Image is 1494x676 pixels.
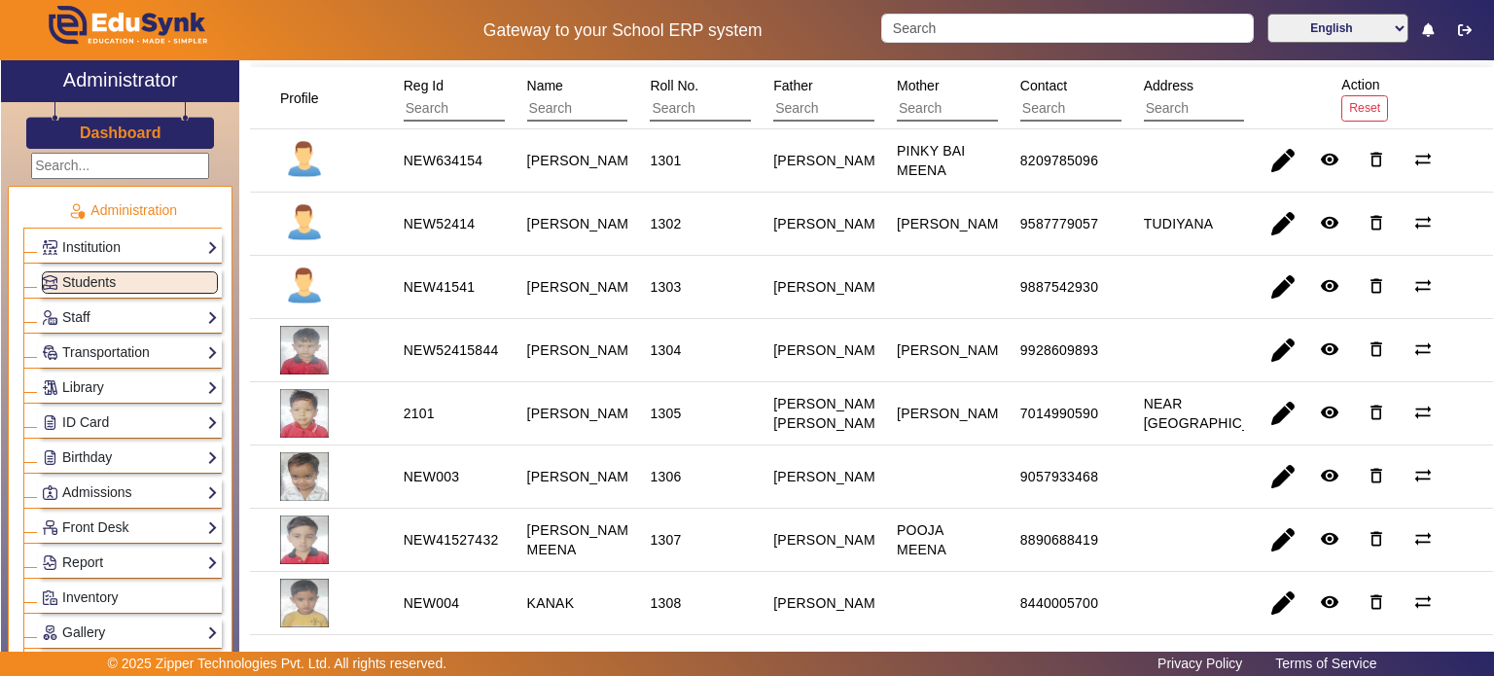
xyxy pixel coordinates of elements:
[1320,213,1339,232] mat-icon: remove_red_eye
[773,96,947,122] input: Search
[1334,67,1395,128] div: Action
[773,394,888,433] div: [PERSON_NAME] [PERSON_NAME]
[766,68,972,128] div: Father
[773,78,812,93] span: Father
[527,153,642,168] staff-with-status: [PERSON_NAME]
[280,263,329,311] img: profile.png
[527,342,642,358] staff-with-status: [PERSON_NAME]
[897,96,1071,122] input: Search
[520,68,726,128] div: Name
[1413,403,1433,422] mat-icon: sync_alt
[280,199,329,248] img: profile.png
[650,214,681,233] div: 1302
[1367,276,1386,296] mat-icon: delete_outline
[42,271,218,294] a: Students
[1413,213,1433,232] mat-icon: sync_alt
[1020,78,1067,93] span: Contact
[1367,213,1386,232] mat-icon: delete_outline
[897,404,1012,423] div: [PERSON_NAME]
[1320,592,1339,612] mat-icon: remove_red_eye
[1137,68,1342,128] div: Address
[527,595,575,611] staff-with-status: KANAK
[404,78,444,93] span: Reg Id
[404,467,460,486] div: NEW003
[404,151,483,170] div: NEW634154
[404,530,499,550] div: NEW41527432
[650,530,681,550] div: 1307
[1020,277,1098,297] div: 9887542930
[1367,403,1386,422] mat-icon: delete_outline
[1020,214,1098,233] div: 9587779057
[1320,339,1339,359] mat-icon: remove_red_eye
[43,275,57,290] img: Students.png
[897,214,1012,233] div: [PERSON_NAME]
[1367,466,1386,485] mat-icon: delete_outline
[1020,593,1098,613] div: 8440005700
[1144,214,1214,233] div: TUDIYANA
[650,277,681,297] div: 1303
[1020,467,1098,486] div: 9057933468
[1413,339,1433,359] mat-icon: sync_alt
[773,340,888,360] div: [PERSON_NAME]
[280,516,329,564] img: eeca4cb7-7a6a-4689-b1f4-aa887f9e7046
[404,277,476,297] div: NEW41541
[79,123,162,143] a: Dashboard
[1014,68,1219,128] div: Contact
[63,68,178,91] h2: Administrator
[404,593,460,613] div: NEW004
[1148,651,1252,676] a: Privacy Policy
[650,151,681,170] div: 1301
[1020,404,1098,423] div: 7014990590
[1367,150,1386,169] mat-icon: delete_outline
[280,389,329,438] img: 6899a8fa-5cf2-4d48-9d7c-86103addbcd3
[1367,529,1386,549] mat-icon: delete_outline
[1320,150,1339,169] mat-icon: remove_red_eye
[404,96,578,122] input: Search
[1,60,239,102] a: Administrator
[384,20,861,41] h5: Gateway to your School ERP system
[527,78,563,93] span: Name
[62,274,116,290] span: Students
[404,214,476,233] div: NEW52414
[527,96,701,122] input: Search
[773,214,888,233] div: [PERSON_NAME]
[397,68,602,128] div: Reg Id
[62,589,119,605] span: Inventory
[881,14,1253,43] input: Search
[773,593,888,613] div: [PERSON_NAME]
[650,340,681,360] div: 1304
[1341,95,1388,122] button: Reset
[643,68,848,128] div: Roll No.
[23,200,222,221] p: Administration
[527,522,642,557] staff-with-status: [PERSON_NAME] MEENA
[1413,150,1433,169] mat-icon: sync_alt
[527,216,642,231] staff-with-status: [PERSON_NAME]
[80,124,161,142] h3: Dashboard
[773,277,888,297] div: [PERSON_NAME]
[1367,592,1386,612] mat-icon: delete_outline
[1020,151,1098,170] div: 8209785096
[108,654,447,674] p: © 2025 Zipper Technologies Pvt. Ltd. All rights reserved.
[1020,96,1194,122] input: Search
[527,469,642,484] staff-with-status: [PERSON_NAME]
[31,153,209,179] input: Search...
[650,593,681,613] div: 1308
[650,404,681,423] div: 1305
[1320,529,1339,549] mat-icon: remove_red_eye
[897,141,976,180] div: PINKY BAI MEENA
[68,202,86,220] img: Administration.png
[773,467,888,486] div: [PERSON_NAME]
[280,136,329,185] img: profile.png
[1265,651,1386,676] a: Terms of Service
[280,579,329,627] img: 244905ea-24b5-494c-a183-df00779e33ca
[1144,78,1193,93] span: Address
[1413,276,1433,296] mat-icon: sync_alt
[280,326,329,374] img: b87d831a-c5b0-4aba-b7c4-12c2d5d275d0
[1413,592,1433,612] mat-icon: sync_alt
[1020,340,1098,360] div: 9928609893
[280,452,329,501] img: 9c7f9208-199b-499c-b2b9-0f685c944627
[890,68,1095,128] div: Mother
[527,406,642,421] staff-with-status: [PERSON_NAME]
[1367,339,1386,359] mat-icon: delete_outline
[1020,530,1098,550] div: 8890688419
